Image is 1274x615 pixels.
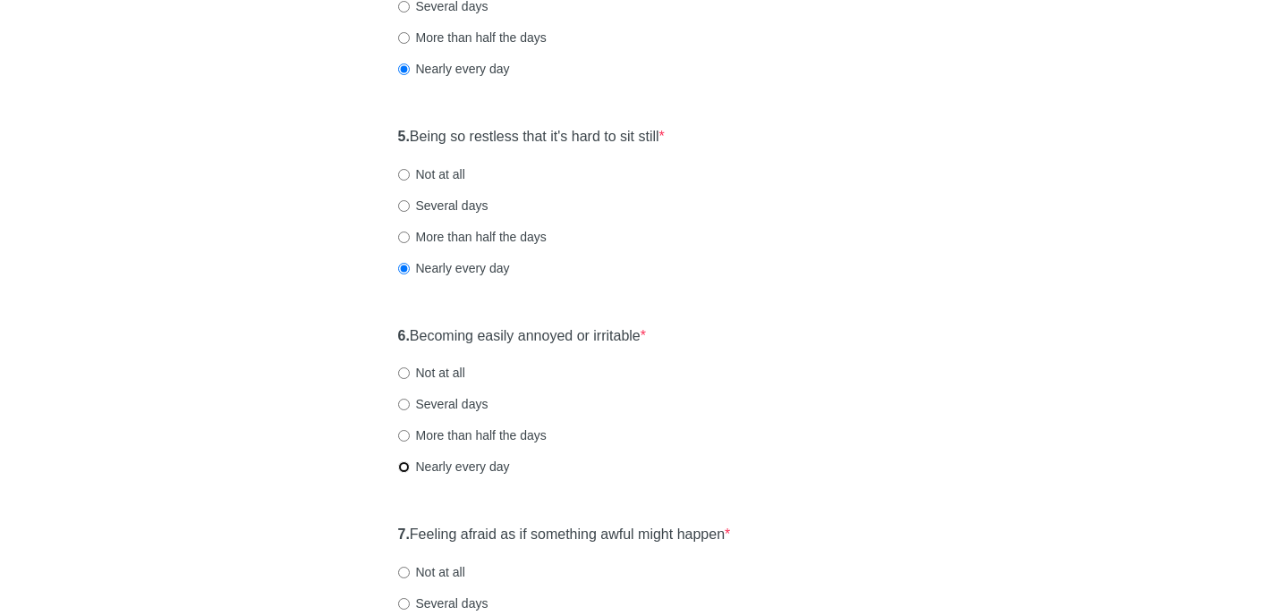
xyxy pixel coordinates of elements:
input: Not at all [398,169,410,181]
label: Not at all [398,364,465,382]
label: Several days [398,395,488,413]
label: Several days [398,197,488,215]
input: Not at all [398,567,410,578]
strong: 7. [398,527,410,542]
strong: 5. [398,129,410,144]
input: Several days [398,399,410,410]
label: Feeling afraid as if something awful might happen [398,525,731,545]
label: Several days [398,594,488,612]
input: Several days [398,1,410,13]
input: Several days [398,200,410,212]
input: Nearly every day [398,461,410,473]
label: Not at all [398,165,465,183]
label: More than half the days [398,426,547,444]
input: More than half the days [398,32,410,44]
input: Nearly every day [398,263,410,274]
input: Several days [398,598,410,610]
label: Nearly every day [398,60,510,78]
label: Not at all [398,563,465,581]
label: More than half the days [398,228,547,246]
input: More than half the days [398,430,410,442]
strong: 6. [398,328,410,343]
input: More than half the days [398,232,410,243]
label: More than half the days [398,29,547,46]
label: Nearly every day [398,259,510,277]
label: Nearly every day [398,458,510,476]
input: Not at all [398,367,410,379]
input: Nearly every day [398,63,410,75]
label: Becoming easily annoyed or irritable [398,326,647,347]
label: Being so restless that it's hard to sit still [398,127,665,147]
